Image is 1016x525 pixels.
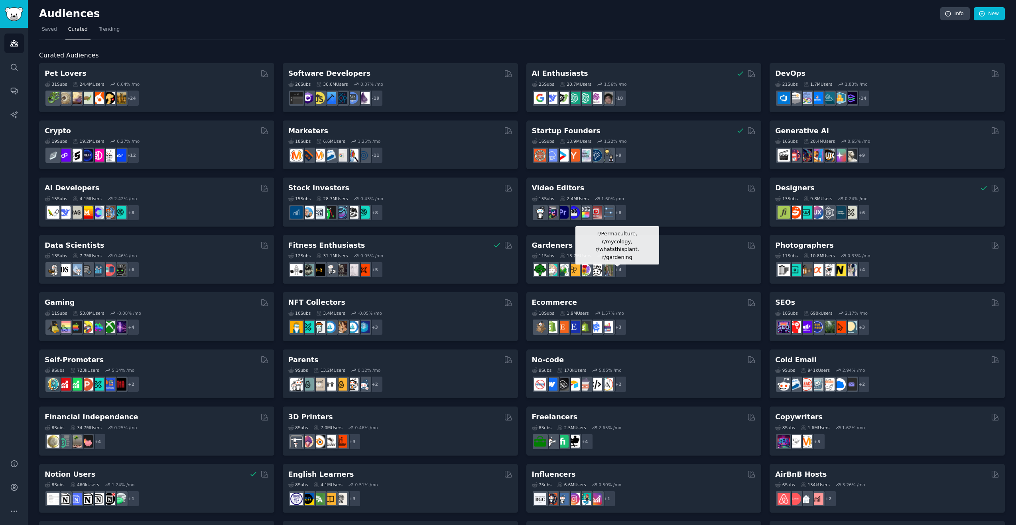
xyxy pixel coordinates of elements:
[610,261,627,278] div: + 4
[301,378,314,391] img: SingleParents
[800,92,812,104] img: Docker_DevOps
[114,196,137,201] div: 2.42 % /mo
[778,378,790,391] img: sales
[290,92,303,104] img: software
[567,264,580,276] img: GardeningUK
[123,261,140,278] div: + 6
[601,149,613,162] img: growmybusiness
[346,149,358,162] img: MarketingResearch
[590,321,602,333] img: ecommercemarketing
[65,23,91,39] a: Curated
[335,493,347,505] img: Learn_English
[778,149,790,162] img: aivideo
[313,435,325,448] img: blender
[114,378,126,391] img: TestMyApp
[853,204,870,221] div: + 6
[601,321,613,333] img: ecommerce_growth
[47,435,59,448] img: UKPersonalFinance
[69,493,82,505] img: FreeNotionTemplates
[822,206,835,219] img: userexperience
[845,196,868,201] div: 0.24 % /mo
[800,321,812,333] img: seogrowth
[833,321,846,333] img: GoogleSearchConsole
[290,206,303,219] img: dividends
[579,378,591,391] img: nocodelowcode
[335,92,347,104] img: reactnative
[601,264,613,276] img: GardenersWorld
[366,261,383,278] div: + 5
[47,493,59,505] img: Notiontemplates
[579,206,591,219] img: finalcutpro
[114,149,126,162] img: defi_
[833,92,846,104] img: aws_cdk
[822,378,835,391] img: b2b_sales
[92,493,104,505] img: AskNotion
[833,149,846,162] img: starryai
[567,321,580,333] img: EtsySellers
[288,253,311,259] div: 12 Sub s
[45,253,67,259] div: 13 Sub s
[560,253,591,259] div: 13.7M Users
[313,493,325,505] img: language_exchange
[604,81,627,87] div: 1.56 % /mo
[45,183,99,193] h2: AI Developers
[775,126,829,136] h2: Generative AI
[800,149,812,162] img: deepdream
[357,149,370,162] img: OnlineMarketing
[532,298,577,308] h2: Ecommerce
[313,378,325,391] img: beyondthebump
[778,493,790,505] img: airbnb_hosts
[803,253,835,259] div: 10.8M Users
[811,206,823,219] img: UXDesign
[579,264,591,276] img: flowers
[58,378,71,391] img: youtubepromotion
[532,126,601,136] h2: Startup Founders
[69,92,82,104] img: leopardgeckos
[556,378,569,391] img: NoCodeSaaS
[288,81,311,87] div: 26 Sub s
[579,92,591,104] img: chatgpt_prompts_
[532,196,554,201] div: 15 Sub s
[39,51,98,61] span: Curated Audiences
[290,493,303,505] img: languagelearning
[811,321,823,333] img: SEO_cases
[103,206,115,219] img: llmops
[117,81,140,87] div: 0.64 % /mo
[360,253,383,259] div: 0.05 % /mo
[532,81,554,87] div: 25 Sub s
[800,493,812,505] img: rentalproperties
[833,264,846,276] img: Nikon
[69,378,82,391] img: selfpromotion
[47,321,59,333] img: linux_gaming
[324,321,336,333] img: OpenSeaNFT
[114,253,137,259] div: 0.46 % /mo
[822,92,835,104] img: platformengineering
[845,378,857,391] img: EmailOutreach
[601,196,624,201] div: 1.60 % /mo
[313,149,325,162] img: AskMarketing
[845,321,857,333] img: The_SEO
[103,378,115,391] img: betatests
[324,378,336,391] img: toddlers
[556,435,569,448] img: Fiverr
[45,241,104,251] h2: Data Scientists
[45,81,67,87] div: 31 Sub s
[346,264,358,276] img: physicaltherapy
[288,298,345,308] h2: NFT Collectors
[534,378,546,391] img: nocode
[313,321,325,333] img: NFTmarket
[301,435,314,448] img: 3Dmodeling
[590,149,602,162] img: Entrepreneurship
[579,149,591,162] img: indiehackers
[114,264,126,276] img: data
[601,92,613,104] img: ArtificalIntelligence
[288,138,311,144] div: 18 Sub s
[556,92,569,104] img: AItoolsCatalog
[58,92,71,104] img: ballpython
[357,206,370,219] img: technicalanalysis
[974,7,1005,21] a: New
[73,138,104,144] div: 19.2M Users
[45,196,67,201] div: 15 Sub s
[567,435,580,448] img: Freelancers
[366,90,383,107] div: + 19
